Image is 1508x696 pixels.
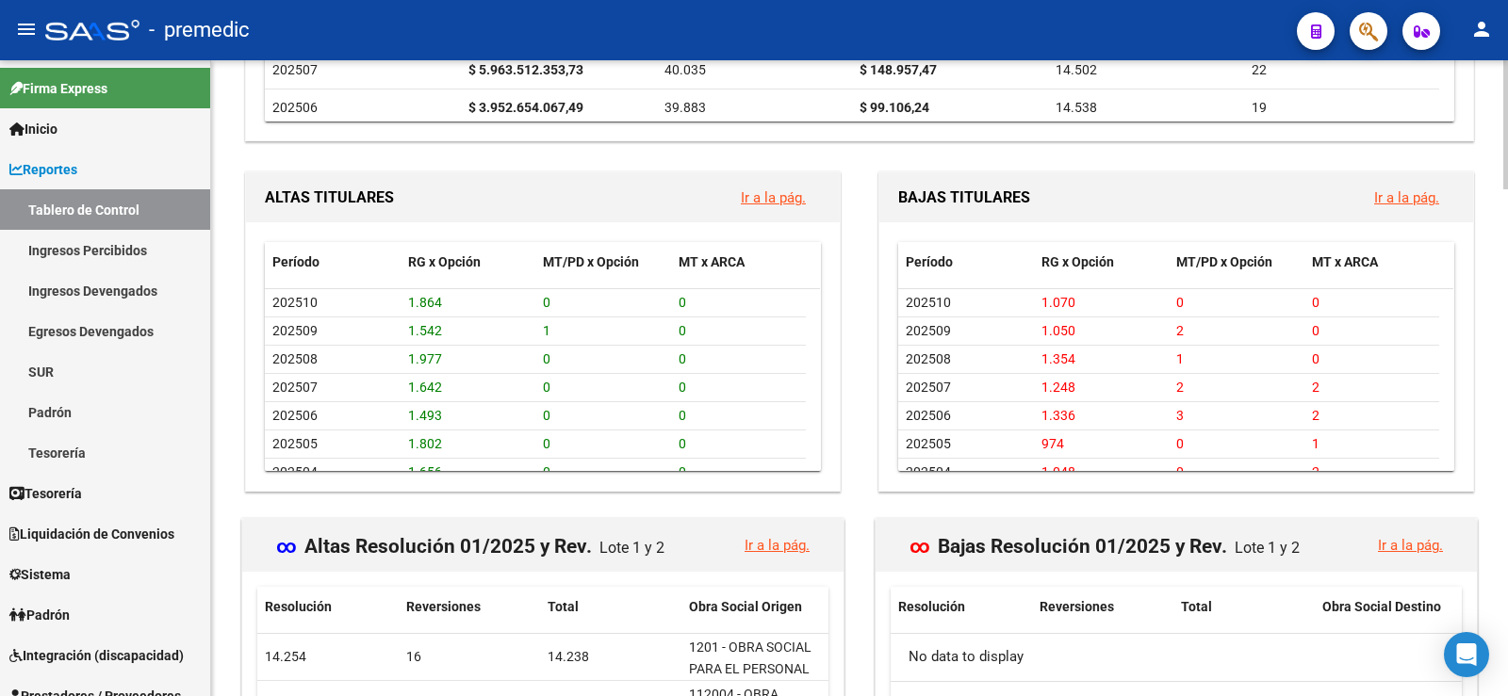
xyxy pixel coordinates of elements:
[1176,380,1184,395] span: 2
[1041,464,1075,479] span: 1.048
[406,646,533,668] div: 16
[408,464,442,479] span: 1.656
[906,323,951,338] span: 202509
[272,254,320,269] span: Período
[679,295,686,310] span: 0
[1176,436,1184,451] span: 0
[1176,295,1184,310] span: 0
[898,188,1030,206] span: BAJAS TITULARES
[9,483,82,504] span: Tesorería
[408,295,442,310] span: 1.864
[1032,587,1173,627] datatable-header-cell: Reversiones
[468,62,583,77] strong: $ 5.963.512.353,73
[681,587,828,627] datatable-header-cell: Obra Social Origen
[408,323,442,338] span: 1.542
[9,159,77,180] span: Reportes
[1312,295,1319,310] span: 0
[543,436,550,451] span: 0
[543,464,550,479] span: 0
[9,119,57,139] span: Inicio
[543,408,550,423] span: 0
[1378,537,1443,554] a: Ir a la pág.
[1173,587,1315,627] datatable-header-cell: Total
[1041,295,1075,310] span: 1.070
[906,464,951,479] span: 202504
[272,380,318,395] span: 202507
[543,380,550,395] span: 0
[408,436,442,451] span: 1.802
[1252,100,1267,115] span: 19
[548,599,579,614] span: Total
[1034,242,1170,283] datatable-header-cell: RG x Opción
[1181,599,1212,614] span: Total
[906,380,951,395] span: 202507
[1176,323,1184,338] span: 2
[272,408,318,423] span: 202506
[729,527,825,562] button: Ir a la pág.
[1169,242,1304,283] datatable-header-cell: MT/PD x Opción
[898,242,1034,283] datatable-header-cell: Período
[265,242,401,283] datatable-header-cell: Período
[1176,254,1272,269] span: MT/PD x Opción
[1235,539,1300,557] span: Lote 1 y 2
[149,9,250,51] span: - premedic
[408,351,442,366] span: 1.977
[272,323,318,338] span: 202509
[276,522,672,557] mat-card-title: Altas Resolución 01/2025 y Rev.
[1470,18,1493,40] mat-icon: person
[276,535,297,558] span: ∞
[272,464,318,479] span: 202504
[1374,189,1439,206] a: Ir a la pág.
[906,408,951,423] span: 202506
[679,351,686,366] span: 0
[1041,254,1114,269] span: RG x Opción
[1315,587,1462,627] datatable-header-cell: Obra Social Destino
[9,78,107,99] span: Firma Express
[1176,464,1184,479] span: 0
[9,645,184,666] span: Integración (discapacidad)
[906,254,953,269] span: Período
[671,242,807,283] datatable-header-cell: MT x ARCA
[272,295,318,310] span: 202510
[543,295,550,310] span: 0
[1312,323,1319,338] span: 0
[272,351,318,366] span: 202508
[906,436,951,451] span: 202505
[1176,351,1184,366] span: 1
[906,351,951,366] span: 202508
[399,587,540,627] datatable-header-cell: Reversiones
[1252,62,1267,77] span: 22
[272,436,318,451] span: 202505
[599,539,664,557] span: Lote 1 y 2
[679,436,686,451] span: 0
[543,351,550,366] span: 0
[1176,408,1184,423] span: 3
[1041,351,1075,366] span: 1.354
[689,599,802,614] span: Obra Social Origen
[543,254,639,269] span: MT/PD x Opción
[408,380,442,395] span: 1.642
[679,323,686,338] span: 0
[265,188,394,206] span: ALTAS TITULARES
[1056,62,1097,77] span: 14.502
[1304,242,1440,283] datatable-header-cell: MT x ARCA
[1444,632,1489,677] div: Open Intercom Messenger
[257,587,399,627] datatable-header-cell: Resolución
[1040,599,1114,614] span: Reversiones
[1363,527,1458,562] button: Ir a la pág.
[1322,599,1441,614] span: Obra Social Destino
[1312,408,1319,423] span: 2
[726,180,821,215] button: Ir a la pág.
[891,587,1032,627] datatable-header-cell: Resolución
[679,408,686,423] span: 0
[1056,100,1097,115] span: 14.538
[406,599,481,614] span: Reversiones
[891,634,1462,681] div: No data to display
[860,62,937,77] strong: $ 148.957,47
[408,408,442,423] span: 1.493
[679,464,686,479] span: 0
[1312,380,1319,395] span: 2
[1312,436,1319,451] span: 1
[1041,323,1075,338] span: 1.050
[910,535,930,558] span: ∞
